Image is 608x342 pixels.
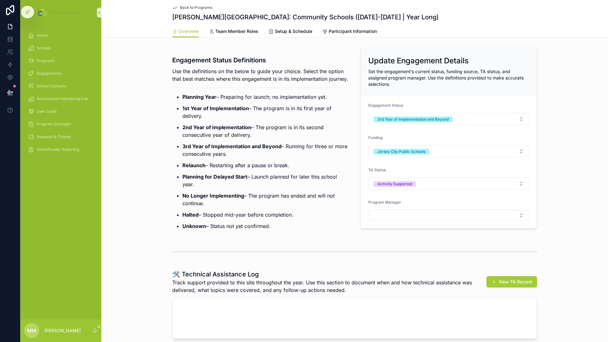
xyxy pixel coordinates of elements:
[36,8,85,18] img: App logo
[24,30,98,41] a: Home
[182,211,349,218] p: – Stopped mid-year before completion.
[377,117,449,122] div: 3rd Year of Implementation and Beyond
[182,142,349,158] p: – Running for three or more consecutive years.
[37,109,57,114] span: User Guide
[374,148,429,155] button: Unselect JERSEY_CITY_PUBLIC_SCHOOLS
[172,5,212,10] a: Back to Programs
[179,28,199,35] span: Overview
[182,161,349,169] p: – Restarting after a pause or break.
[182,193,244,199] strong: No Longer Implementing
[377,149,425,155] div: Jersey City Public Schools
[37,147,79,152] span: Grant/Funder Reporting
[486,276,537,288] button: New TA Record
[182,123,349,139] p: – The program is in its second consecutive year of delivery.
[368,103,403,108] span: Engagement Status
[209,26,258,38] a: Team Member Roles
[368,200,401,205] span: Program Manager
[368,69,524,87] span: Set the engagement’s current status, funding source, TA status, and assigned program manager. Use...
[20,25,101,163] div: scrollable content
[172,270,490,279] h1: 🛠️ Technical Assistance Log
[269,26,312,38] a: Setup & Schedule
[182,124,251,130] strong: 2nd Year of Implementation
[172,279,490,294] span: Track support provided to this site throughout the year. Use this section to document when and ho...
[182,143,282,149] strong: 3rd Year of Implementation and Beyond
[182,173,349,188] p: – Launch planned for later this school year.
[24,80,98,92] a: School Contacts
[329,28,377,35] span: Participant Information
[37,84,66,89] span: School Contacts
[182,212,199,218] strong: Halted
[377,181,412,187] div: Actively Supported
[24,42,98,54] a: Schools
[368,178,529,190] button: Select Button
[37,134,71,139] span: Requests & Tickets
[322,26,377,38] a: Participant Information
[182,162,206,168] strong: Relaunch
[182,223,206,229] strong: Unknown
[368,113,529,125] button: Select Button
[24,144,98,155] a: Grant/Funder Reporting
[368,135,383,140] span: Funding
[24,106,98,117] a: User Guide
[182,104,349,120] p: – The program is in its first year of delivery.
[37,33,47,38] span: Home
[172,55,349,65] h3: Engagement Status Definitions
[24,118,98,130] a: Program Oversight
[24,55,98,66] a: Programs
[182,93,349,101] p: – Preparing for launch; no implementation yet.
[24,68,98,79] a: Engagements
[37,58,54,63] span: Programs
[24,93,98,104] a: Achievement Mentoring Hub
[37,96,88,101] span: Achievement Mentoring Hub
[24,131,98,142] a: Requests & Tickets
[172,67,349,83] p: Use the definitions on the below to guide your choice. Select the option that best matches where ...
[368,56,469,66] h2: Update Engagement Details
[44,327,81,334] p: [PERSON_NAME]
[215,28,258,35] span: Team Member Roles
[27,327,36,334] span: MM
[37,122,71,127] span: Program Oversight
[180,5,212,10] span: Back to Programs
[37,46,51,51] span: Schools
[182,94,216,100] strong: Planning Year
[182,192,349,207] p: – The program has ended and will not continue.
[182,174,247,180] strong: Planning for Delayed Start
[368,168,386,172] span: TA Status
[368,145,529,157] button: Select Button
[182,105,249,111] strong: 1st Year of Implementation
[172,26,199,38] a: Overview
[368,210,529,221] button: Select Button
[37,71,61,76] span: Engagements
[182,222,349,230] p: – Status not yet confirmed.
[275,28,312,35] span: Setup & Schedule
[172,13,439,22] h1: [PERSON_NAME][GEOGRAPHIC_DATA]: Community Schools ([DATE]-[DATE] | Year Long)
